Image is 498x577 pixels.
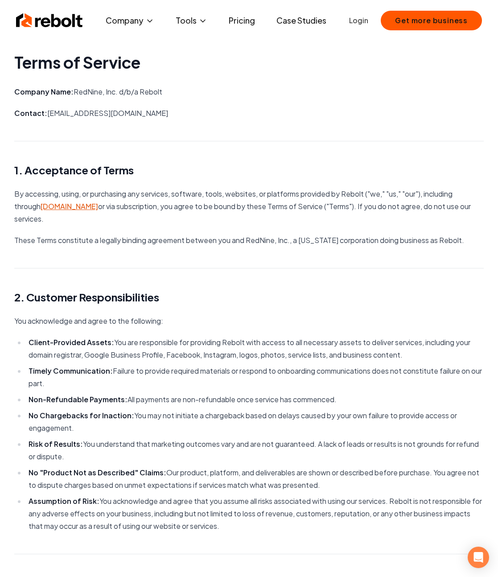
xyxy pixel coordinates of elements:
[222,12,262,29] a: Pricing
[29,366,113,375] strong: Timely Communication:
[169,12,214,29] button: Tools
[29,338,114,347] strong: Client-Provided Assets:
[26,495,484,532] li: You acknowledge and agree that you assume all risks associated with using our services. Rebolt is...
[26,365,484,390] li: Failure to provide required materials or respond to onboarding communications does not constitute...
[14,188,484,225] p: By accessing, using, or purchasing any services, software, tools, websites, or platforms provided...
[269,12,333,29] a: Case Studies
[26,393,484,406] li: All payments are non-refundable once service has commenced.
[14,290,484,304] h2: 2. Customer Responsibilities
[26,466,484,491] li: Our product, platform, and deliverables are shown or described before purchase. You agree not to ...
[14,108,47,118] strong: Contact:
[29,439,83,449] strong: Risk of Results:
[14,315,484,327] p: You acknowledge and agree to the following:
[14,234,484,247] p: These Terms constitute a legally binding agreement between you and RedNine, Inc., a [US_STATE] co...
[26,336,484,361] li: You are responsible for providing Rebolt with access to all necessary assets to deliver services,...
[381,11,482,30] button: Get more business
[41,202,98,211] a: [DOMAIN_NAME]
[29,496,99,506] strong: Assumption of Risk:
[468,547,489,568] div: Open Intercom Messenger
[99,12,161,29] button: Company
[14,54,484,71] h1: Terms of Service
[26,409,484,434] li: You may not initiate a chargeback based on delays caused by your own failure to provide access or...
[14,107,484,120] p: [EMAIL_ADDRESS][DOMAIN_NAME]
[29,468,166,477] strong: No "Product Not as Described" Claims:
[16,12,83,29] img: Rebolt Logo
[26,438,484,463] li: You understand that marketing outcomes vary and are not guaranteed. A lack of leads or results is...
[14,87,74,96] strong: Company Name:
[349,15,368,26] a: Login
[29,395,128,404] strong: Non-Refundable Payments:
[14,163,484,177] h2: 1. Acceptance of Terms
[29,411,134,420] strong: No Chargebacks for Inaction:
[14,86,484,98] p: RedNine, Inc. d/b/a Rebolt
